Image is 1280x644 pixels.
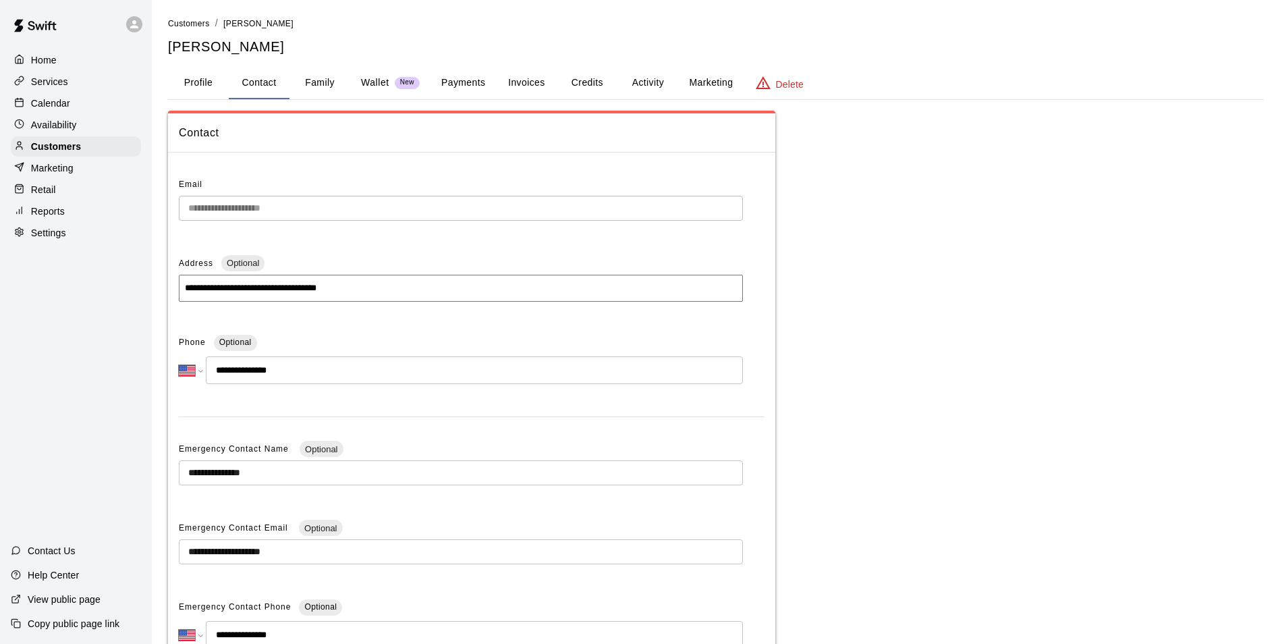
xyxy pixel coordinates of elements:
[31,226,66,240] p: Settings
[179,180,202,189] span: Email
[31,205,65,218] p: Reports
[31,161,74,175] p: Marketing
[179,259,213,268] span: Address
[11,201,141,221] a: Reports
[11,115,141,135] a: Availability
[229,67,289,99] button: Contact
[179,196,743,221] div: The email of an existing customer can only be changed by the customer themselves at https://book....
[11,158,141,178] a: Marketing
[678,67,744,99] button: Marketing
[31,183,56,196] p: Retail
[430,67,496,99] button: Payments
[31,140,81,153] p: Customers
[168,38,1264,56] h5: [PERSON_NAME]
[221,258,265,268] span: Optional
[168,67,1264,99] div: basic tabs example
[179,444,291,454] span: Emergency Contact Name
[300,444,343,454] span: Optional
[31,97,70,110] p: Calendar
[31,75,68,88] p: Services
[179,124,764,142] span: Contact
[215,16,218,30] li: /
[168,19,210,28] span: Customers
[299,523,342,533] span: Optional
[31,118,77,132] p: Availability
[304,602,337,612] span: Optional
[776,78,804,91] p: Delete
[219,338,252,347] span: Optional
[168,18,210,28] a: Customers
[28,593,101,606] p: View public page
[11,136,141,157] a: Customers
[617,67,678,99] button: Activity
[179,332,206,354] span: Phone
[496,67,557,99] button: Invoices
[11,223,141,243] a: Settings
[11,93,141,113] a: Calendar
[289,67,350,99] button: Family
[11,180,141,200] a: Retail
[168,16,1264,31] nav: breadcrumb
[223,19,294,28] span: [PERSON_NAME]
[168,67,229,99] button: Profile
[11,50,141,70] a: Home
[361,76,389,90] p: Wallet
[395,78,420,87] span: New
[28,617,119,630] p: Copy public page link
[28,544,76,558] p: Contact Us
[557,67,617,99] button: Credits
[28,568,79,582] p: Help Center
[179,597,291,618] span: Emergency Contact Phone
[31,53,57,67] p: Home
[11,72,141,92] a: Services
[179,523,291,533] span: Emergency Contact Email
